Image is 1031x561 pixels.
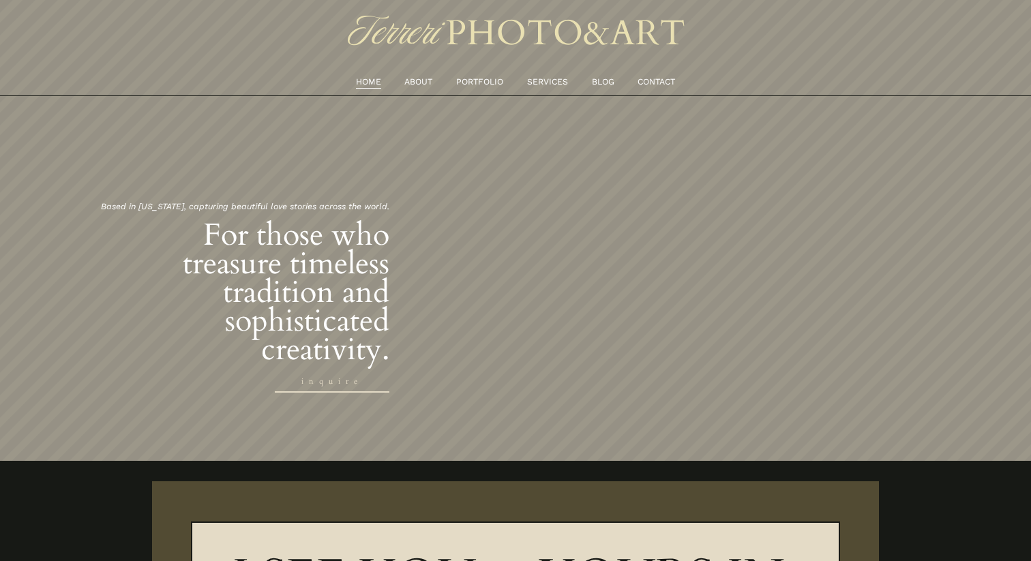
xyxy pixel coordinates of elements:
[113,221,390,365] h2: For those who treasure timeless tradition and sophisticated creativity.
[456,75,503,89] a: PORTFOLIO
[345,7,686,59] img: TERRERI PHOTO &amp; ART
[275,372,389,393] a: inquire
[592,75,614,89] a: BLOG
[638,75,675,89] a: CONTACT
[101,201,389,211] em: Based in [US_STATE], capturing beautiful love stories across the world.
[356,75,381,89] a: HOME
[404,75,432,89] a: ABOUT
[527,75,568,89] a: SERVICES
